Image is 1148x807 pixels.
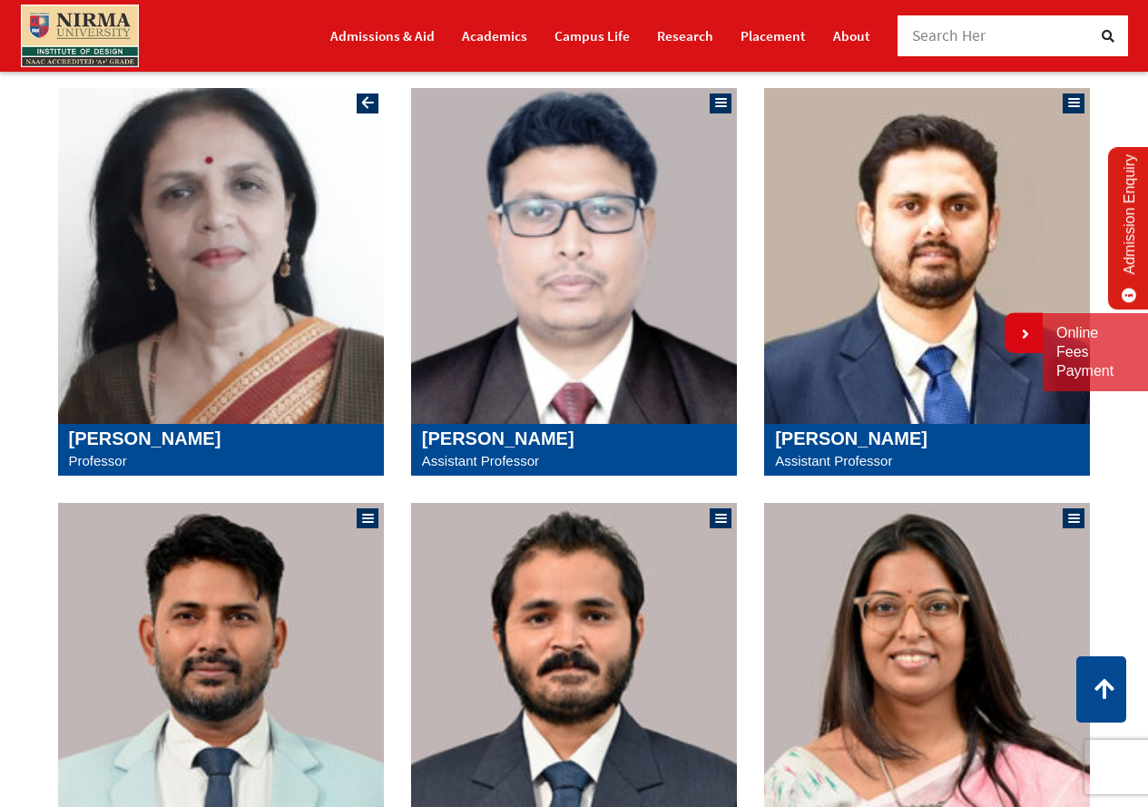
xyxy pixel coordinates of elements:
img: Pradeep Sahu [411,88,737,424]
img: Pradipta Biswas [764,88,1090,424]
img: Mona Prabhu [58,88,384,424]
h5: [PERSON_NAME] [775,428,1079,449]
a: Campus Life [554,20,630,52]
a: Academics [462,20,527,52]
a: [PERSON_NAME] Professor [69,428,373,473]
img: main_logo [21,5,139,67]
h5: [PERSON_NAME] [69,428,373,449]
a: Admissions & Aid [330,20,435,52]
a: [PERSON_NAME] Assistant Professor [775,428,1079,473]
h5: [PERSON_NAME] [422,428,726,449]
a: Online Fees Payment [1056,324,1134,380]
a: About [833,20,870,52]
a: Research [657,20,713,52]
span: Search Her [912,25,986,45]
a: Placement [741,20,806,52]
a: [PERSON_NAME] Assistant Professor [422,428,726,473]
p: Assistant Professor [775,449,1079,473]
p: Professor [69,449,373,473]
p: Assistant Professor [422,449,726,473]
